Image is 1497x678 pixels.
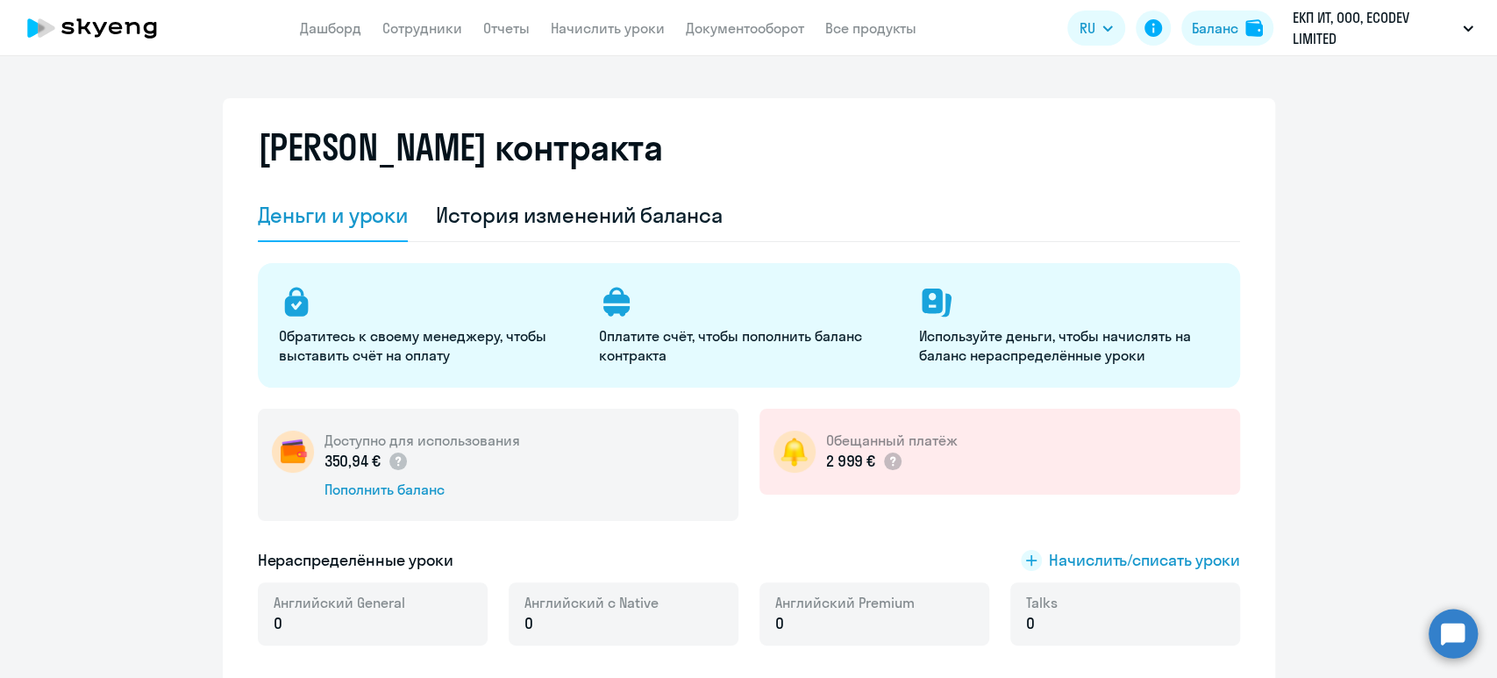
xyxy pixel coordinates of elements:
div: История изменений баланса [436,201,723,229]
button: RU [1067,11,1125,46]
p: Оплатите счёт, чтобы пополнить баланс контракта [599,326,898,365]
div: Пополнить баланс [324,480,520,499]
a: Отчеты [483,19,530,37]
span: 0 [524,612,533,635]
span: Английский с Native [524,593,659,612]
p: ЕКП ИТ, ООО, ECODEV LIMITED [1293,7,1456,49]
button: Балансbalance [1181,11,1273,46]
h5: Нераспределённые уроки [258,549,453,572]
p: 350,94 € [324,450,410,473]
span: Английский General [274,593,405,612]
span: RU [1080,18,1095,39]
p: 2 999 € [826,450,958,473]
a: Сотрудники [382,19,462,37]
p: Используйте деньги, чтобы начислять на баланс нераспределённые уроки [919,326,1218,365]
h5: Доступно для использования [324,431,520,450]
a: Все продукты [825,19,916,37]
img: wallet-circle.png [272,431,314,473]
span: 0 [775,612,784,635]
p: Обратитесь к своему менеджеру, чтобы выставить счёт на оплату [279,326,578,365]
h2: [PERSON_NAME] контракта [258,126,663,168]
span: 0 [274,612,282,635]
img: balance [1245,19,1263,37]
span: Начислить/списать уроки [1049,549,1240,572]
span: Английский Premium [775,593,915,612]
a: Дашборд [300,19,361,37]
span: Talks [1026,593,1058,612]
span: 0 [1026,612,1035,635]
button: ЕКП ИТ, ООО, ECODEV LIMITED [1284,7,1482,49]
a: Документооборот [686,19,804,37]
img: bell-circle.png [773,431,816,473]
a: Начислить уроки [551,19,665,37]
div: Деньги и уроки [258,201,409,229]
h5: Обещанный платёж [826,431,958,450]
div: Баланс [1192,18,1238,39]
